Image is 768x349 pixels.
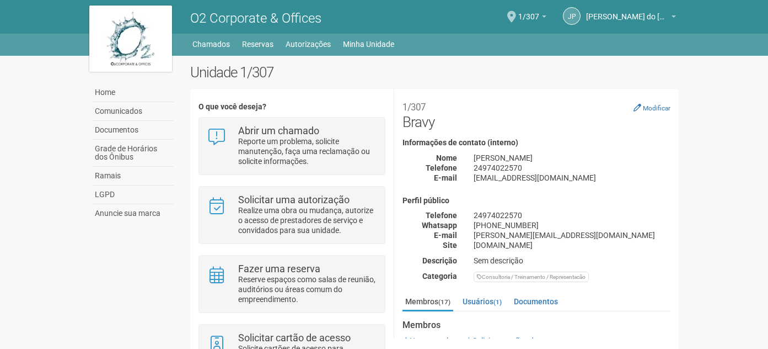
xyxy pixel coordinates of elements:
span: 1/307 [518,2,539,21]
a: Comunicados [92,102,174,121]
div: 24974022570 [465,210,679,220]
img: logo.jpg [89,6,172,72]
strong: Categoria [422,272,457,281]
strong: Fazer uma reserva [238,263,320,274]
p: Reserve espaços como salas de reunião, auditórios ou áreas comum do empreendimento. [238,274,377,304]
a: [PERSON_NAME] do [PERSON_NAME] [586,14,676,23]
div: Sem descrição [465,256,679,266]
strong: Membros [402,320,670,330]
a: Fazer uma reserva Reserve espaços como salas de reunião, auditórios ou áreas comum do empreendime... [207,264,377,304]
a: Autorizações [286,36,331,52]
a: Documentos [92,121,174,140]
small: (1) [493,298,502,306]
div: 24974022570 [465,163,679,173]
strong: Abrir um chamado [238,125,319,136]
div: [DOMAIN_NAME] [465,240,679,250]
a: Grade de Horários dos Ônibus [92,140,174,167]
a: Documentos [511,293,561,310]
div: Consultoria / Treinamento / Representacão [474,272,589,282]
a: Reservas [242,36,273,52]
strong: Site [443,241,457,250]
h2: Bravy [402,97,670,130]
h4: Perfil público [402,197,670,205]
h4: Informações de contato (interno) [402,139,670,147]
a: Solicitar uma autorização Realize uma obra ou mudança, autorize o acesso de prestadores de serviç... [207,195,377,235]
small: Modificar [643,104,670,112]
small: 1/307 [402,102,426,113]
a: 1/307 [518,14,546,23]
a: Ramais [92,167,174,186]
a: Anuncie sua marca [92,204,174,223]
strong: Telefone [426,211,457,220]
a: Home [92,83,174,102]
strong: Solicitar uma autorização [238,194,350,205]
a: Chamados [192,36,230,52]
a: Modificar [633,103,670,112]
a: LGPD [92,186,174,204]
div: [PERSON_NAME][EMAIL_ADDRESS][DOMAIN_NAME] [465,230,679,240]
strong: Telefone [426,163,457,172]
a: Novo membro [402,336,458,345]
strong: Whatsapp [422,221,457,230]
strong: E-mail [434,231,457,240]
div: [PERSON_NAME] [465,153,679,163]
small: (17) [438,298,450,306]
a: Usuários(1) [460,293,504,310]
div: [EMAIL_ADDRESS][DOMAIN_NAME] [465,173,679,183]
p: Reporte um problema, solicite manutenção, faça uma reclamação ou solicite informações. [238,136,377,166]
span: João Pedro do Nascimento [586,2,669,21]
a: JP [563,7,581,25]
span: O2 Corporate & Offices [190,10,321,26]
strong: Descrição [422,256,457,265]
a: Abrir um chamado Reporte um problema, solicite manutenção, faça uma reclamação ou solicite inform... [207,126,377,166]
h4: O que você deseja? [198,103,385,111]
a: Membros(17) [402,293,453,311]
div: [PHONE_NUMBER] [465,220,679,230]
h2: Unidade 1/307 [190,64,679,81]
a: Solicitar cartões de acesso [465,336,563,345]
p: Realize uma obra ou mudança, autorize o acesso de prestadores de serviço e convidados para sua un... [238,205,377,235]
strong: Solicitar cartão de acesso [238,332,351,343]
strong: E-mail [434,173,457,182]
strong: Nome [436,154,457,162]
a: Minha Unidade [343,36,394,52]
